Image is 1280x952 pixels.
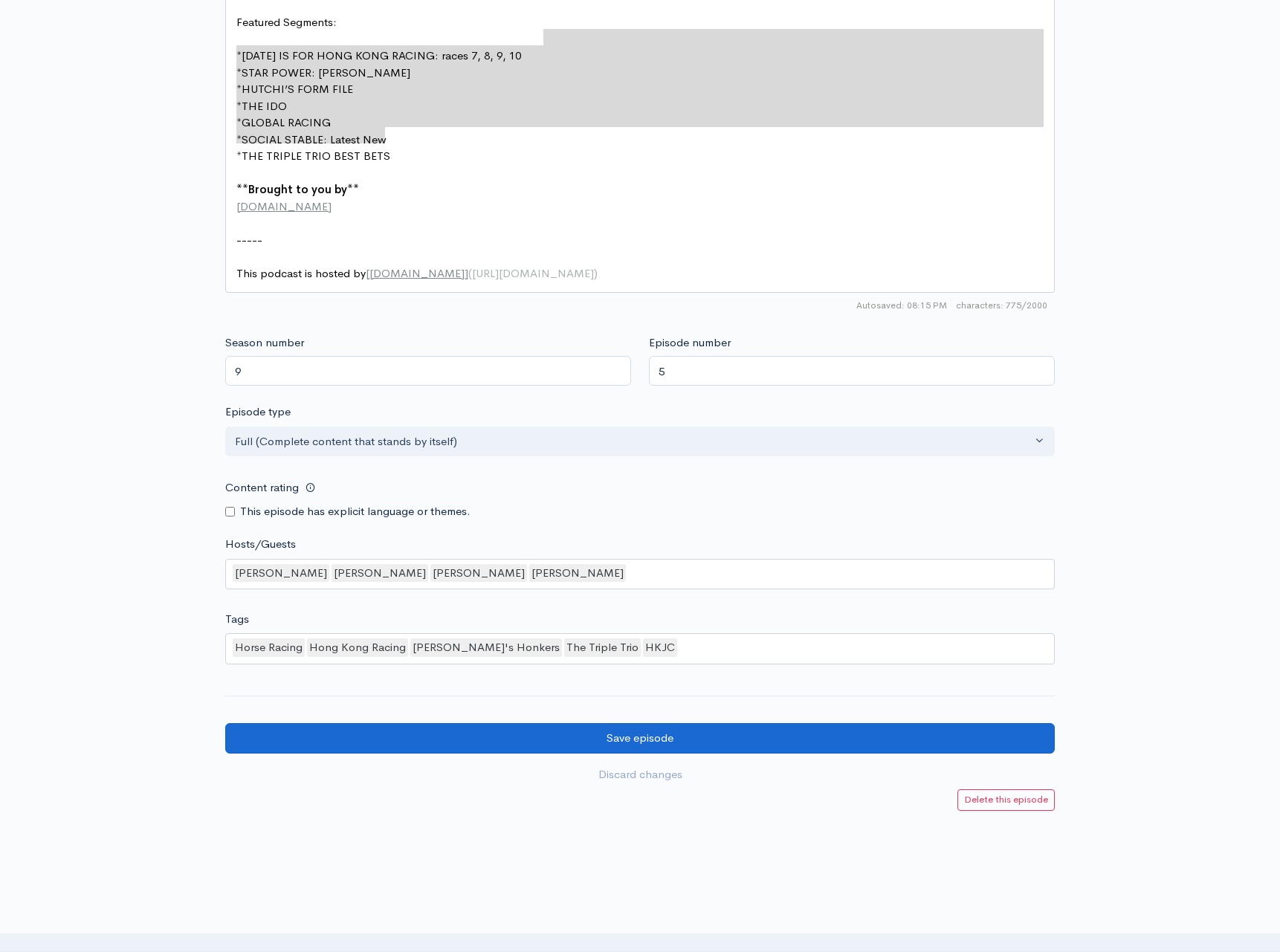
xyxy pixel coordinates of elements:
[649,356,1055,386] input: Enter episode number
[236,15,337,29] span: Featured Segments:
[248,182,347,196] span: Brought to you by
[233,638,305,657] div: Horse Racing
[307,638,408,657] div: Hong Kong Racing
[240,503,471,520] label: This episode has explicit language or themes.
[564,638,641,657] div: The Triple Trio
[225,473,299,503] label: Content rating
[225,356,631,386] input: Enter season number for this episode
[236,266,598,280] span: This podcast is hosted by
[242,132,387,146] span: SOCIAL STABLE: Latest New
[242,99,287,113] span: THE IDO
[242,65,410,80] span: STAR POWER: [PERSON_NAME]
[956,299,1047,312] span: 775/2000
[957,789,1055,811] a: Delete this episode
[225,404,291,421] label: Episode type
[242,115,331,129] span: GLOBAL RACING
[964,793,1048,806] small: Delete this episode
[233,564,329,583] div: [PERSON_NAME]
[529,564,626,583] div: [PERSON_NAME]
[225,536,296,553] label: Hosts/Guests
[225,334,304,352] label: Season number
[410,638,562,657] div: [PERSON_NAME]'s Honkers
[332,564,428,583] div: [PERSON_NAME]
[225,723,1055,754] input: Save episode
[236,233,262,247] span: -----
[465,266,468,280] span: ]
[594,266,598,280] span: )
[366,266,369,280] span: [
[225,611,249,628] label: Tags
[242,48,521,62] span: [DATE] IS FOR HONG KONG RACING: races 7, 8, 9, 10
[225,760,1055,790] a: Discard changes
[225,427,1055,457] button: Full (Complete content that stands by itself)
[242,149,390,163] span: THE TRIPLE TRIO BEST BETS
[643,638,677,657] div: HKJC
[430,564,527,583] div: [PERSON_NAME]
[369,266,465,280] span: [DOMAIN_NAME]
[472,266,594,280] span: [URL][DOMAIN_NAME]
[235,433,1032,450] div: Full (Complete content that stands by itself)
[236,199,332,213] span: [DOMAIN_NAME]
[856,299,947,312] span: Autosaved: 08:15 PM
[468,266,472,280] span: (
[649,334,731,352] label: Episode number
[242,82,353,96] span: HUTCHI’S FORM FILE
